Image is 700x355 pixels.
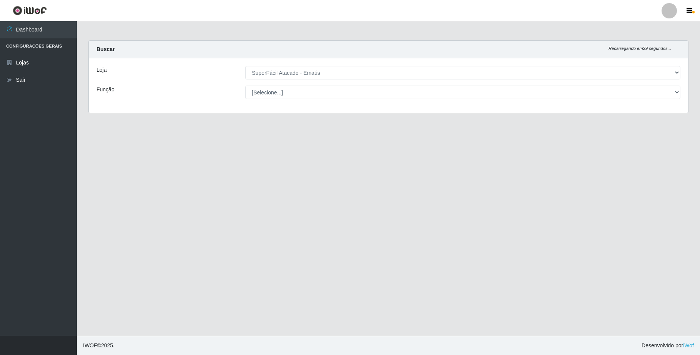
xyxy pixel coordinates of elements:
[96,46,115,52] strong: Buscar
[96,86,115,94] label: Função
[96,66,106,74] label: Loja
[83,342,115,350] span: © 2025 .
[609,46,671,51] i: Recarregando em 29 segundos...
[13,6,47,15] img: CoreUI Logo
[642,342,694,350] span: Desenvolvido por
[83,342,97,348] span: IWOF
[683,342,694,348] a: iWof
